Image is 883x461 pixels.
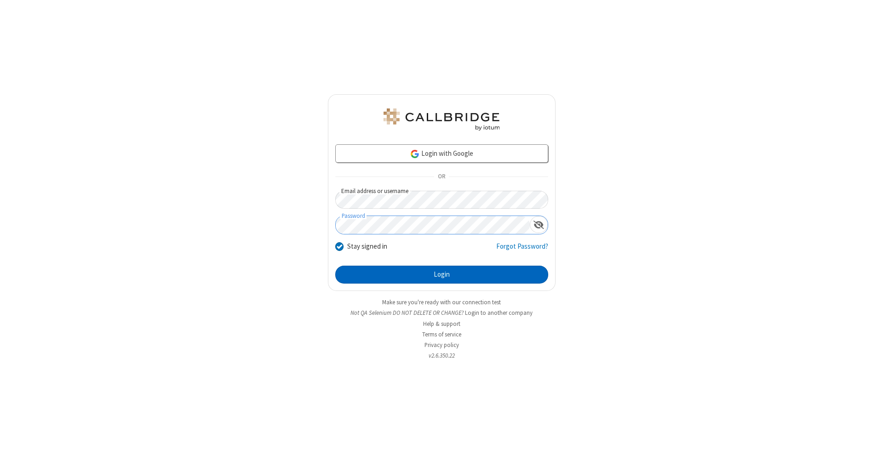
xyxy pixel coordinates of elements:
[424,341,459,349] a: Privacy policy
[382,298,501,306] a: Make sure you're ready with our connection test
[410,149,420,159] img: google-icon.png
[328,351,556,360] li: v2.6.350.22
[335,144,548,163] a: Login with Google
[423,320,460,328] a: Help & support
[335,191,548,209] input: Email address or username
[328,308,556,317] li: Not QA Selenium DO NOT DELETE OR CHANGE?
[530,216,548,233] div: Show password
[347,241,387,252] label: Stay signed in
[422,330,461,338] a: Terms of service
[336,216,530,234] input: Password
[434,171,449,183] span: OR
[465,308,533,317] button: Login to another company
[382,108,501,131] img: QA Selenium DO NOT DELETE OR CHANGE
[335,266,548,284] button: Login
[496,241,548,259] a: Forgot Password?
